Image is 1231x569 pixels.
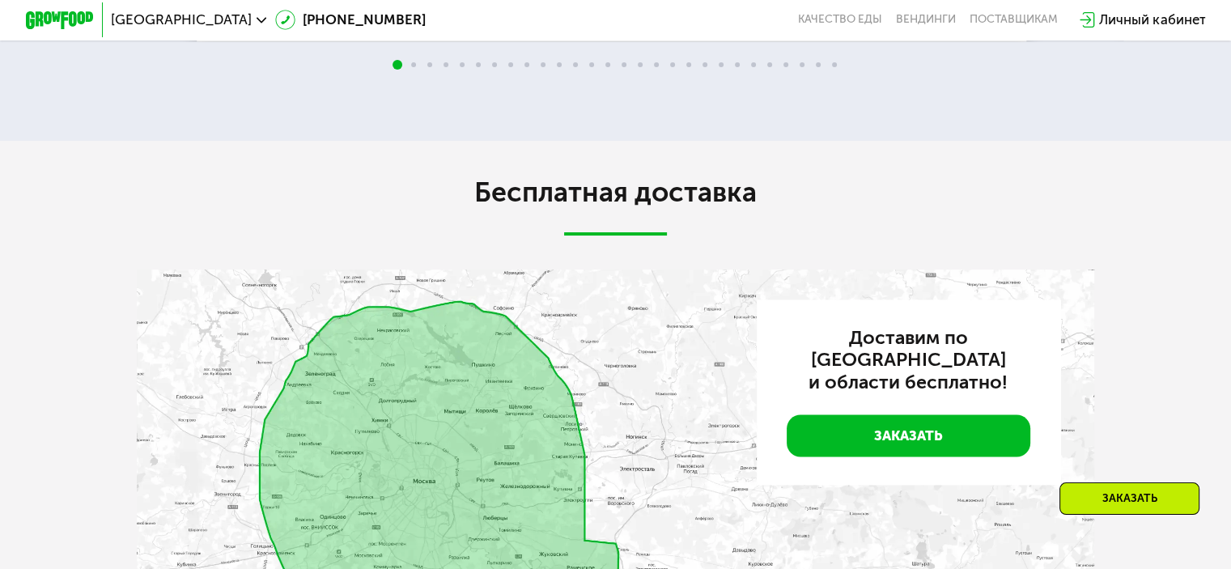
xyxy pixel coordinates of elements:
div: Заказать [1059,482,1199,515]
div: Личный кабинет [1099,10,1205,30]
div: поставщикам [970,13,1058,27]
a: Вендинги [896,13,956,27]
a: Качество еды [798,13,882,27]
span: [GEOGRAPHIC_DATA] [111,13,252,27]
h3: Доставим по [GEOGRAPHIC_DATA] и области бесплатно! [787,327,1030,393]
h2: Бесплатная доставка [137,176,1094,210]
a: [PHONE_NUMBER] [275,10,426,30]
a: Заказать [787,414,1030,457]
